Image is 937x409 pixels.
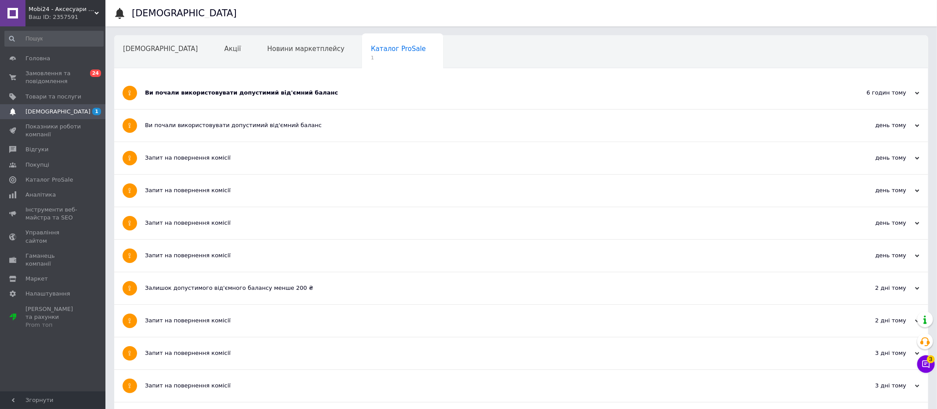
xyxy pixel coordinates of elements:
div: Залишок допустимого від'ємного балансу менше 200 ₴ [145,284,832,292]
div: день тому [832,154,919,162]
div: Запит на повернення комісії [145,252,832,259]
div: день тому [832,186,919,194]
div: Запит на повернення комісії [145,382,832,390]
span: Відгуки [25,146,48,153]
span: Mobi24 - Аксесуари для смартфонів [29,5,94,13]
span: Гаманець компанії [25,252,81,268]
span: Головна [25,55,50,62]
span: Управління сайтом [25,229,81,245]
div: Запит на повернення комісії [145,317,832,325]
span: Замовлення та повідомлення [25,69,81,85]
div: Ви почали використовувати допустимий від'ємний баланс [145,121,832,129]
span: Акції [224,45,241,53]
span: Аналітика [25,191,56,199]
div: Запит на повернення комісії [145,186,832,194]
div: Запит на повернення комісії [145,349,832,357]
span: Каталог ProSale [371,45,426,53]
span: Інструменти веб-майстра та SEO [25,206,81,222]
span: Товари та послуги [25,93,81,101]
div: 6 годин тому [832,89,919,97]
div: Prom топ [25,321,81,329]
span: Показники роботи компанії [25,123,81,139]
span: [PERSON_NAME] та рахунки [25,305,81,329]
div: 3 дні тому [832,349,919,357]
h1: [DEMOGRAPHIC_DATA] [132,8,237,18]
input: Пошук [4,31,104,47]
div: 2 дні тому [832,317,919,325]
div: день тому [832,121,919,129]
span: 24 [90,69,101,77]
div: день тому [832,252,919,259]
div: 2 дні тому [832,284,919,292]
span: Новини маркетплейсу [267,45,344,53]
div: Ваш ID: 2357591 [29,13,105,21]
span: [DEMOGRAPHIC_DATA] [25,108,90,116]
div: Запит на повернення комісії [145,154,832,162]
span: Налаштування [25,290,70,298]
span: 3 [927,354,935,362]
span: [DEMOGRAPHIC_DATA] [123,45,198,53]
div: день тому [832,219,919,227]
div: Запит на повернення комісії [145,219,832,227]
span: Покупці [25,161,49,169]
span: Каталог ProSale [25,176,73,184]
button: Чат з покупцем3 [917,355,935,373]
span: Маркет [25,275,48,283]
span: 1 [92,108,101,115]
div: Ви почали використовувати допустимий від'ємний баланс [145,89,832,97]
span: 1 [371,55,426,61]
div: 3 дні тому [832,382,919,390]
